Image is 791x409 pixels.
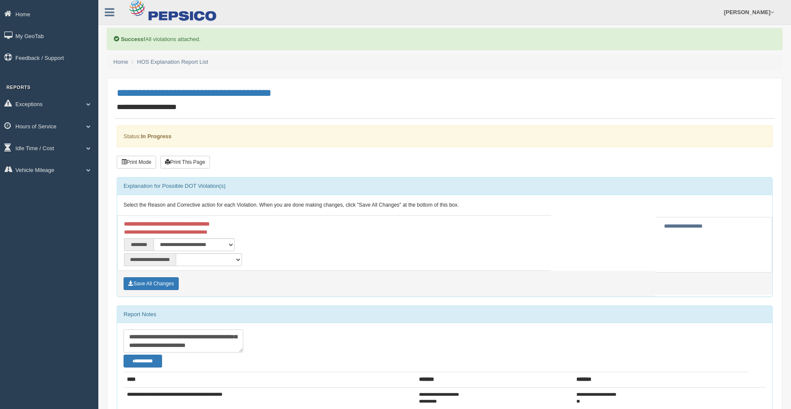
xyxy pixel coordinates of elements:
button: Save [124,277,179,290]
div: Report Notes [117,306,772,323]
div: Select the Reason and Corrective action for each Violation. When you are done making changes, cli... [117,195,772,216]
a: Home [113,59,128,65]
strong: In Progress [141,133,171,139]
button: Change Filter Options [124,355,162,368]
b: Success! [121,36,145,42]
div: Status: [117,125,773,147]
a: HOS Explanation Report List [137,59,208,65]
button: Print This Page [160,156,210,169]
button: Print Mode [117,156,156,169]
div: All violations attached. [107,28,782,50]
div: Explanation for Possible DOT Violation(s) [117,178,772,195]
